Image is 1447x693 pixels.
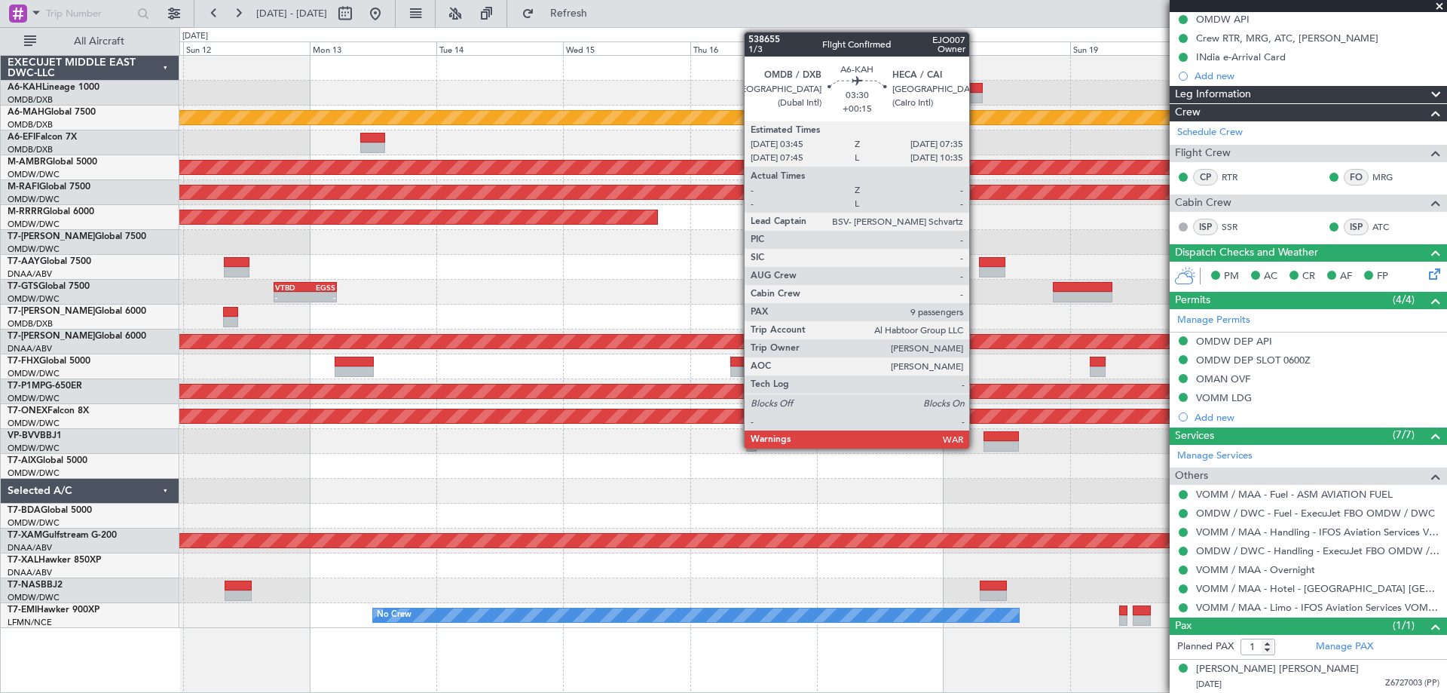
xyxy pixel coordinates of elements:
[8,282,38,291] span: T7-GTS
[1196,507,1435,520] a: OMDW / DWC - Fuel - ExecuJet FBO OMDW / DWC
[8,207,94,216] a: M-RRRRGlobal 6000
[515,2,605,26] button: Refresh
[8,382,82,391] a: T7-P1MPG-650ER
[1175,145,1231,162] span: Flight Crew
[256,7,327,20] span: [DATE] - [DATE]
[8,332,95,341] span: T7-[PERSON_NAME]
[1175,195,1231,212] span: Cabin Crew
[8,194,60,205] a: OMDW/DWC
[8,108,44,117] span: A6-MAH
[1196,391,1252,404] div: VOMM LDG
[8,431,62,440] a: VP-BVVBBJ1
[8,282,90,291] a: T7-GTSGlobal 7500
[182,30,208,43] div: [DATE]
[436,41,563,55] div: Tue 14
[8,83,99,92] a: A6-KAHLineage 1000
[8,158,46,167] span: M-AMBR
[1196,51,1286,63] div: INdia e-Arrival Card
[1302,269,1315,284] span: CR
[8,357,90,366] a: T7-FHXGlobal 5000
[1175,618,1192,635] span: Pax
[310,41,436,55] div: Mon 13
[8,158,97,167] a: M-AMBRGlobal 5000
[1196,373,1250,385] div: OMAN OVF
[817,41,944,55] div: Fri 17
[17,29,164,54] button: All Aircraft
[8,144,53,155] a: OMDB/DXB
[8,94,53,106] a: OMDB/DXB
[8,456,36,465] span: T7-AIX
[377,604,411,627] div: No Crew
[1196,679,1222,690] span: [DATE]
[1196,526,1439,538] a: VOMM / MAA - Handling - IFOS Aviation Services VOMM / MAA
[1177,313,1250,328] a: Manage Permits
[1177,449,1253,464] a: Manage Services
[8,343,52,354] a: DNAA/ABV
[8,307,95,316] span: T7-[PERSON_NAME]
[537,8,601,19] span: Refresh
[8,332,146,341] a: T7-[PERSON_NAME]Global 6000
[1372,170,1406,184] a: MRG
[8,443,60,454] a: OMDW/DWC
[1196,354,1311,366] div: OMDW DEP SLOT 0600Z
[1175,428,1214,445] span: Services
[1196,662,1359,677] div: [PERSON_NAME] [PERSON_NAME]
[8,207,43,216] span: M-RRRR
[8,257,91,266] a: T7-AAYGlobal 7500
[1393,618,1415,633] span: (1/1)
[8,406,89,415] a: T7-ONEXFalcon 8X
[8,232,95,241] span: T7-[PERSON_NAME]
[8,232,146,241] a: T7-[PERSON_NAME]Global 7500
[8,606,99,615] a: T7-EMIHawker 900XP
[8,368,60,379] a: OMDW/DWC
[1177,639,1234,655] label: Planned PAX
[1193,219,1218,235] div: ISP
[1175,292,1210,309] span: Permits
[1222,220,1256,234] a: SSR
[275,283,305,292] div: VTBD
[1344,169,1369,186] div: FO
[8,418,60,429] a: OMDW/DWC
[1377,269,1388,284] span: FP
[8,517,60,529] a: OMDW/DWC
[8,257,40,266] span: T7-AAY
[563,41,690,55] div: Wed 15
[1196,582,1439,595] a: VOMM / MAA - Hotel - [GEOGRAPHIC_DATA] [GEOGRAPHIC_DATA] VOMM / MAA
[1195,69,1439,82] div: Add new
[8,617,52,628] a: LFMN/NCE
[1340,269,1352,284] span: AF
[8,268,52,280] a: DNAA/ABV
[1193,169,1218,186] div: CP
[1222,170,1256,184] a: RTR
[8,244,60,255] a: OMDW/DWC
[8,293,60,305] a: OMDW/DWC
[275,293,305,302] div: -
[1393,427,1415,443] span: (7/7)
[1264,269,1277,284] span: AC
[8,456,87,465] a: T7-AIXGlobal 5000
[8,506,92,515] a: T7-BDAGlobal 5000
[8,581,63,590] a: T7-NASBBJ2
[690,41,817,55] div: Thu 16
[8,468,60,479] a: OMDW/DWC
[1393,292,1415,308] span: (4/4)
[1175,468,1208,485] span: Others
[8,531,117,540] a: T7-XAMGulfstream G-200
[8,133,77,142] a: A6-EFIFalcon 7X
[1196,601,1439,614] a: VOMM / MAA - Limo - IFOS Aviation Services VOMM / MAA
[1344,219,1369,235] div: ISP
[944,41,1070,55] div: Sat 18
[8,393,60,404] a: OMDW/DWC
[8,382,45,391] span: T7-P1MP
[8,108,96,117] a: A6-MAHGlobal 7500
[8,182,39,192] span: M-RAFI
[1177,125,1243,140] a: Schedule Crew
[1196,488,1393,501] a: VOMM / MAA - Fuel - ASM AVIATION FUEL
[8,606,37,615] span: T7-EMI
[8,556,101,565] a: T7-XALHawker 850XP
[8,506,41,515] span: T7-BDA
[1195,411,1439,424] div: Add new
[8,406,47,415] span: T7-ONEX
[1196,13,1250,26] div: OMDW API
[8,182,90,192] a: M-RAFIGlobal 7500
